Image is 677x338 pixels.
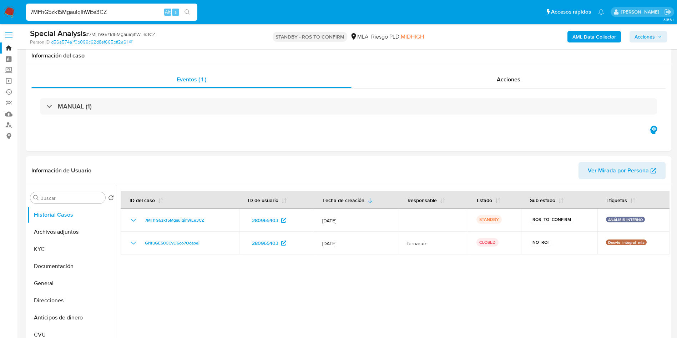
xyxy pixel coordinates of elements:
[86,31,155,38] span: # 7MFhG5zk15MgauiqihWEe3CZ
[621,9,662,15] p: yesica.facco@mercadolibre.com
[108,195,114,203] button: Volver al orden por defecto
[31,52,666,59] h1: Información del caso
[27,206,117,223] button: Historial Casos
[177,75,206,84] span: Eventos ( 1 )
[567,31,621,42] button: AML Data Collector
[33,195,39,201] button: Buscar
[630,31,667,42] button: Acciones
[273,32,347,42] p: STANDBY - ROS TO CONFIRM
[175,9,177,15] span: s
[165,9,171,15] span: Alt
[27,275,117,292] button: General
[27,292,117,309] button: Direcciones
[664,8,672,16] a: Salir
[350,33,368,41] div: MLA
[40,98,657,115] div: MANUAL (1)
[401,32,424,41] span: MIDHIGH
[30,27,86,39] b: Special Analysis
[579,162,666,179] button: Ver Mirada por Persona
[27,223,117,241] button: Archivos adjuntos
[497,75,520,84] span: Acciones
[551,8,591,16] span: Accesos rápidos
[27,258,117,275] button: Documentación
[58,102,92,110] h3: MANUAL (1)
[26,7,197,17] input: Buscar usuario o caso...
[31,167,91,174] h1: Información de Usuario
[572,31,616,42] b: AML Data Collector
[180,7,194,17] button: search-icon
[40,195,102,201] input: Buscar
[598,9,604,15] a: Notificaciones
[635,31,655,42] span: Acciones
[27,309,117,326] button: Anticipos de dinero
[30,39,50,45] b: Person ID
[588,162,649,179] span: Ver Mirada por Persona
[27,241,117,258] button: KYC
[371,33,424,41] span: Riesgo PLD:
[51,39,132,45] a: d56a574a1f0b099c62d8ef665bff2a61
